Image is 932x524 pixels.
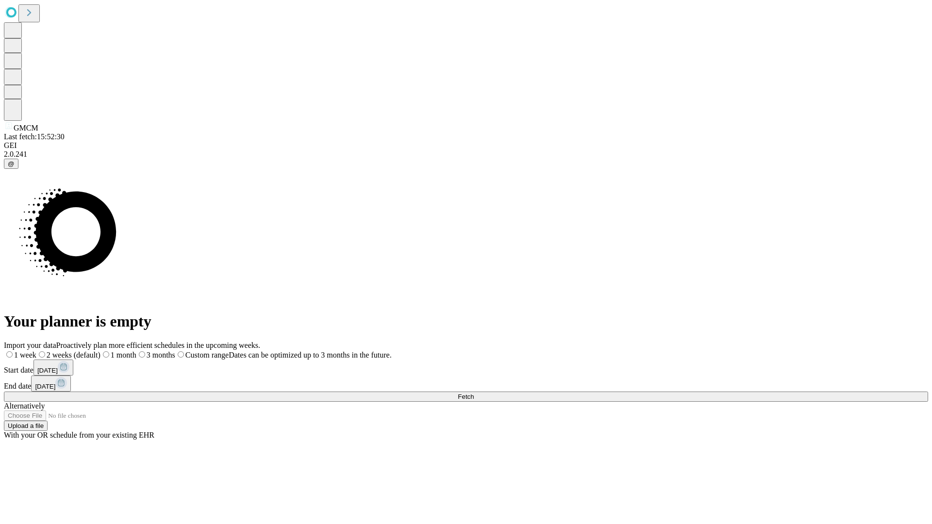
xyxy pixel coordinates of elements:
[178,351,184,358] input: Custom rangeDates can be optimized up to 3 months in the future.
[6,351,13,358] input: 1 week
[4,431,154,439] span: With your OR schedule from your existing EHR
[4,150,928,159] div: 2.0.241
[4,341,56,349] span: Import your data
[35,383,55,390] span: [DATE]
[4,360,928,376] div: Start date
[37,367,58,374] span: [DATE]
[39,351,45,358] input: 2 weeks (default)
[33,360,73,376] button: [DATE]
[111,351,136,359] span: 1 month
[4,132,65,141] span: Last fetch: 15:52:30
[4,312,928,330] h1: Your planner is empty
[4,159,18,169] button: @
[147,351,175,359] span: 3 months
[185,351,229,359] span: Custom range
[4,392,928,402] button: Fetch
[4,141,928,150] div: GEI
[8,160,15,167] span: @
[4,421,48,431] button: Upload a file
[56,341,260,349] span: Proactively plan more efficient schedules in the upcoming weeks.
[4,402,45,410] span: Alternatively
[103,351,109,358] input: 1 month
[229,351,391,359] span: Dates can be optimized up to 3 months in the future.
[47,351,100,359] span: 2 weeks (default)
[139,351,145,358] input: 3 months
[14,351,36,359] span: 1 week
[14,124,38,132] span: GMCM
[458,393,474,400] span: Fetch
[31,376,71,392] button: [DATE]
[4,376,928,392] div: End date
